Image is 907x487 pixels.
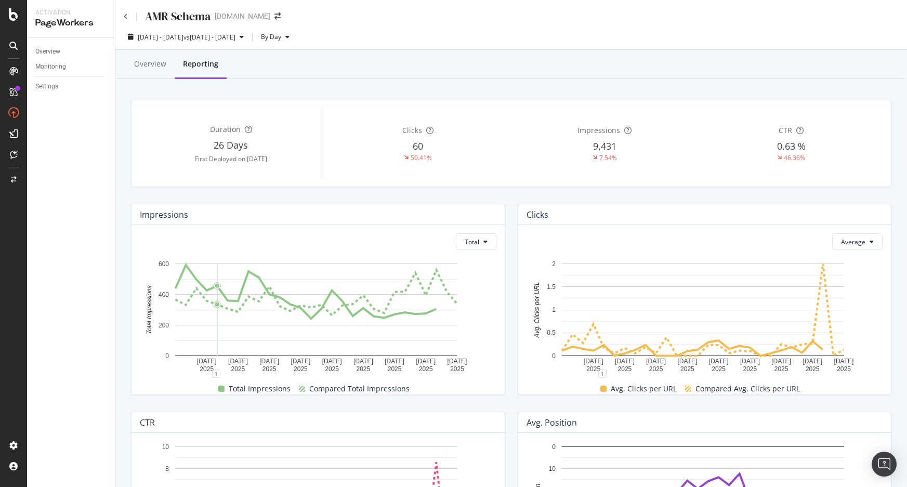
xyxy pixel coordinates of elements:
[159,291,169,298] text: 400
[183,59,218,69] div: Reporting
[841,238,865,246] span: Average
[35,46,60,57] div: Overview
[210,124,241,134] span: Duration
[257,32,281,41] span: By Day
[784,153,805,162] div: 46.36%
[649,365,663,373] text: 2025
[527,209,548,220] div: Clicks
[35,61,108,72] a: Monitoring
[593,140,616,152] span: 9,431
[552,443,556,451] text: 0
[547,330,556,337] text: 0.5
[527,258,879,374] svg: A chart.
[159,322,169,329] text: 200
[385,358,404,365] text: [DATE]
[165,465,169,472] text: 8
[740,358,759,365] text: [DATE]
[552,352,556,360] text: 0
[450,365,464,373] text: 2025
[197,358,217,365] text: [DATE]
[388,365,402,373] text: 2025
[140,209,188,220] div: Impressions
[262,365,277,373] text: 2025
[805,365,819,373] text: 2025
[228,358,248,365] text: [DATE]
[322,358,342,365] text: [DATE]
[712,365,726,373] text: 2025
[419,365,433,373] text: 2025
[803,358,822,365] text: [DATE]
[646,358,666,365] text: [DATE]
[456,233,496,250] button: Total
[124,14,128,20] a: Click to go back
[140,154,322,163] div: First Deployed on [DATE]
[552,260,556,268] text: 2
[134,59,166,69] div: Overview
[533,282,540,338] text: Avg. Clicks per URL
[257,29,294,45] button: By Day
[777,140,806,152] span: 0.63 %
[872,452,897,477] div: Open Intercom Messenger
[677,358,697,365] text: [DATE]
[615,358,635,365] text: [DATE]
[416,358,436,365] text: [DATE]
[680,365,694,373] text: 2025
[547,283,556,291] text: 1.5
[402,125,422,135] span: Clicks
[708,358,728,365] text: [DATE]
[356,365,370,373] text: 2025
[548,465,556,472] text: 10
[837,365,851,373] text: 2025
[695,383,800,395] span: Compared Avg. Clicks per URL
[162,443,169,451] text: 10
[586,365,600,373] text: 2025
[159,260,169,268] text: 600
[413,140,423,152] span: 60
[274,12,281,20] div: arrow-right-arrow-left
[183,33,235,42] span: vs [DATE] - [DATE]
[309,383,410,395] span: Compared Total Impressions
[832,233,883,250] button: Average
[140,258,493,374] svg: A chart.
[552,307,556,314] text: 1
[140,417,155,428] div: CTR
[259,358,279,365] text: [DATE]
[215,11,270,21] div: [DOMAIN_NAME]
[527,417,577,428] div: Avg. position
[138,33,183,42] span: [DATE] - [DATE]
[294,365,308,373] text: 2025
[779,125,792,135] span: CTR
[124,29,248,45] button: [DATE] - [DATE]vs[DATE] - [DATE]
[231,365,245,373] text: 2025
[834,358,853,365] text: [DATE]
[325,365,339,373] text: 2025
[214,139,248,151] span: 26 Days
[35,81,58,92] div: Settings
[577,125,620,135] span: Impressions
[165,352,169,360] text: 0
[617,365,632,373] text: 2025
[599,153,617,162] div: 7.54%
[35,81,108,92] a: Settings
[200,365,214,373] text: 2025
[583,358,603,365] text: [DATE]
[411,153,432,162] div: 50.41%
[774,365,788,373] text: 2025
[35,46,108,57] a: Overview
[212,370,220,378] div: 1
[35,61,66,72] div: Monitoring
[448,358,467,365] text: [DATE]
[291,358,310,365] text: [DATE]
[611,383,677,395] span: Avg. Clicks per URL
[229,383,291,395] span: Total Impressions
[771,358,791,365] text: [DATE]
[353,358,373,365] text: [DATE]
[35,17,107,29] div: PageWorkers
[35,8,107,17] div: Activation
[146,286,153,335] text: Total Impressions
[743,365,757,373] text: 2025
[145,8,211,24] div: AMR Schema
[465,238,479,246] span: Total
